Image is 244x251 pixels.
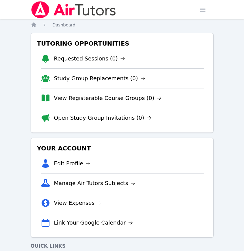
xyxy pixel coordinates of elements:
h3: Tutoring Opportunities [36,38,208,49]
h4: Quick Links [31,242,214,250]
a: Open Study Group Invitations (0) [54,114,152,122]
a: Link Your Google Calendar [54,218,133,227]
a: View Expenses [54,199,102,207]
a: Dashboard [53,22,76,28]
nav: Breadcrumb [31,22,214,28]
span: Dashboard [53,22,76,27]
a: View Registerable Course Groups (0) [54,94,162,102]
a: Study Group Replacements (0) [54,74,145,83]
a: Requested Sessions (0) [54,54,125,63]
img: Air Tutors [31,1,117,18]
a: Edit Profile [54,159,91,168]
a: Manage Air Tutors Subjects [54,179,136,187]
h3: Your Account [36,143,208,154]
